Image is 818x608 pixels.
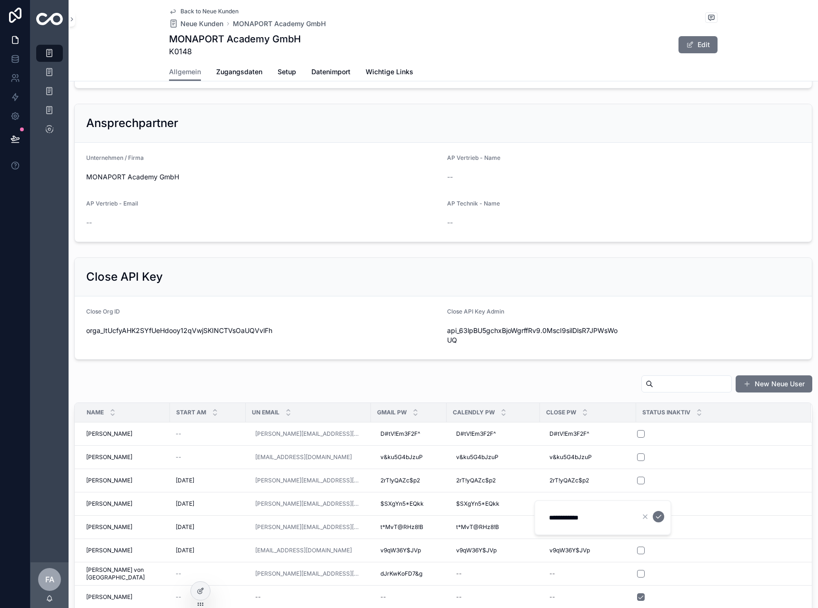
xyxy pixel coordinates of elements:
[452,566,534,581] a: --
[549,453,592,461] span: v&ku5G4bJzuP
[176,593,181,601] span: --
[169,67,201,77] span: Allgemein
[452,473,534,488] a: 2rT!yQAZc$p2
[176,593,240,601] a: --
[251,426,365,441] a: [PERSON_NAME][EMAIL_ADDRESS][DOMAIN_NAME]
[255,547,352,554] a: [EMAIL_ADDRESS][DOMAIN_NAME]
[86,154,144,161] span: Unternehmen / Firma
[452,450,534,465] a: v&ku5G4bJzuP
[86,593,164,601] a: [PERSON_NAME]
[216,63,262,82] a: Zugangsdaten
[452,496,534,511] a: $SXgYn5*EQkk
[447,308,504,315] span: Close API Key Admin
[546,426,630,441] a: D#tV!Em3F2F^
[251,543,365,558] a: [EMAIL_ADDRESS][DOMAIN_NAME]
[311,67,350,77] span: Datenimport
[86,547,132,554] span: [PERSON_NAME]
[377,566,441,581] a: dJrKwKoFD7&g
[176,523,194,531] span: [DATE]
[86,523,132,531] span: [PERSON_NAME]
[380,570,422,578] span: dJrKwKoFD7&g
[452,543,534,558] a: v9qW36Y$JVp
[456,570,462,578] div: --
[86,218,92,227] span: --
[180,19,223,29] span: Neue Kunden
[176,547,240,554] a: [DATE]
[169,19,223,29] a: Neue Kunden
[36,13,63,25] img: App logo
[447,200,500,207] span: AP Technik - Name
[549,593,555,601] div: --
[377,450,441,465] a: v&ku5G4bJzuP
[176,430,181,438] span: --
[255,570,361,578] a: [PERSON_NAME][EMAIL_ADDRESS][DOMAIN_NAME]
[255,523,361,531] a: [PERSON_NAME][EMAIL_ADDRESS][DOMAIN_NAME]
[86,269,163,284] h2: Close API Key
[736,375,812,392] button: New Neue User
[447,326,620,345] span: api_63lpBU5gchxBjoWgrffRv9.0MscI9silDlsR7JPWsWoUQ
[86,172,439,182] span: MONAPORT Academy GmbH
[252,409,279,416] span: UN Email
[546,566,630,581] a: --
[233,19,326,29] a: MONAPORT Academy GmbH
[216,67,262,77] span: Zugangsdaten
[366,67,413,77] span: Wichtige Links
[377,473,441,488] a: 2rT!yQAZc$p2
[311,63,350,82] a: Datenimport
[176,500,240,508] a: [DATE]
[456,477,496,484] span: 2rT!yQAZc$p2
[169,46,301,57] span: K0148
[86,116,178,131] h2: Ansprechpartner
[251,450,365,465] a: [EMAIL_ADDRESS][DOMAIN_NAME]
[251,473,365,488] a: [PERSON_NAME][EMAIL_ADDRESS][DOMAIN_NAME]
[549,570,555,578] div: --
[278,63,296,82] a: Setup
[380,500,424,508] span: $SXgYn5*EQkk
[377,426,441,441] a: D#tV!Em3F2F^
[456,593,462,601] div: --
[86,308,120,315] span: Close Org ID
[86,453,132,461] span: [PERSON_NAME]
[456,523,499,531] span: t*MvT@RHz8!B
[447,154,500,161] span: AP Vertrieb - Name
[45,574,54,585] span: FA
[86,593,132,601] span: [PERSON_NAME]
[549,477,589,484] span: 2rT!yQAZc$p2
[176,453,181,461] span: --
[377,589,441,605] a: --
[278,67,296,77] span: Setup
[447,218,453,227] span: --
[176,477,240,484] a: [DATE]
[169,8,239,15] a: Back to Neue Kunden
[86,523,164,531] a: [PERSON_NAME]
[251,566,365,581] a: [PERSON_NAME][EMAIL_ADDRESS][DOMAIN_NAME]
[255,500,361,508] a: [PERSON_NAME][EMAIL_ADDRESS][DOMAIN_NAME]
[452,426,534,441] a: D#tV!Em3F2F^
[176,453,240,461] a: --
[255,453,352,461] a: [EMAIL_ADDRESS][DOMAIN_NAME]
[546,450,630,465] a: v&ku5G4bJzuP
[169,32,301,46] h1: MONAPORT Academy GmbH
[380,547,421,554] span: v9qW36Y$JVp
[377,520,441,535] a: t*MvT@RHz8!B
[546,409,576,416] span: Close Pw
[380,453,423,461] span: v&ku5G4bJzuP
[176,500,194,508] span: [DATE]
[86,547,164,554] a: [PERSON_NAME]
[546,496,630,511] a: $SXgYn5*EQkk
[380,593,386,601] div: --
[169,63,201,81] a: Allgemein
[176,570,240,578] a: --
[642,409,690,416] span: Status Inaktiv
[251,496,365,511] a: [PERSON_NAME][EMAIL_ADDRESS][DOMAIN_NAME]
[377,496,441,511] a: $SXgYn5*EQkk
[546,473,630,488] a: 2rT!yQAZc$p2
[377,543,441,558] a: v9qW36Y$JVp
[452,520,534,535] a: t*MvT@RHz8!B
[86,326,439,335] span: orga_ItUcfyAHK2SYfUeHdooy12qVwjSKINCTVsOaUQVvlFh
[678,36,718,53] button: Edit
[86,566,164,581] a: [PERSON_NAME] von [GEOGRAPHIC_DATA]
